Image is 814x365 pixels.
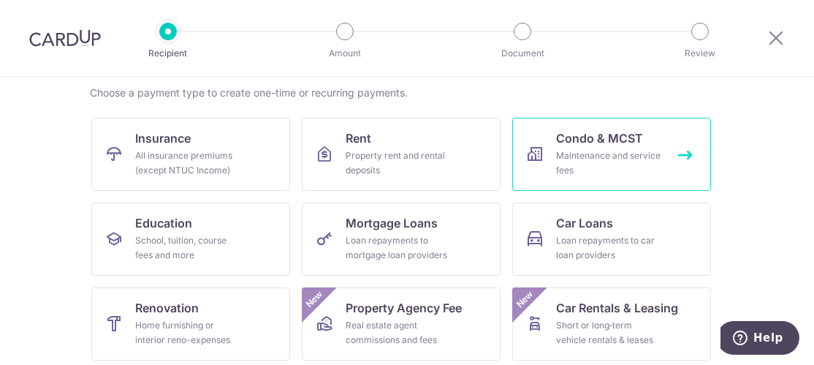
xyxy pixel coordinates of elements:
[346,318,451,347] div: Real estate agent commissions and fees
[29,29,101,47] img: CardUp
[512,287,711,361] a: Car Rentals & LeasingShort or long‑term vehicle rentals & leasesNew
[135,233,240,263] div: School, tuition, course fees and more
[556,318,661,347] div: Short or long‑term vehicle rentals & leases
[91,203,290,276] a: EducationSchool, tuition, course fees and more
[135,129,191,147] span: Insurance
[512,203,711,276] a: Car LoansLoan repayments to car loan providers
[302,203,501,276] a: Mortgage LoansLoan repayments to mortgage loan providers
[135,148,240,178] div: All insurance premiums (except NTUC Income)
[346,129,371,147] span: Rent
[346,148,451,178] div: Property rent and rental deposits
[346,299,462,317] span: Property Agency Fee
[720,321,799,358] iframe: Opens a widget where you can find more information
[135,299,199,317] span: Renovation
[114,46,222,61] p: Recipient
[303,287,327,312] span: New
[556,214,613,232] span: Car Loans
[346,214,438,232] span: Mortgage Loans
[135,214,192,232] span: Education
[291,46,399,61] p: Amount
[468,46,577,61] p: Document
[556,299,678,317] span: Car Rentals & Leasing
[556,233,661,263] div: Loan repayments to car loan providers
[91,118,290,191] a: InsuranceAll insurance premiums (except NTUC Income)
[90,86,724,100] div: Choose a payment type to create one-time or recurring payments.
[556,129,643,147] span: Condo & MCST
[556,148,661,178] div: Maintenance and service fees
[346,233,451,263] div: Loan repayments to mortgage loan providers
[135,318,240,347] div: Home furnishing or interior reno-expenses
[512,118,711,191] a: Condo & MCSTMaintenance and service fees
[513,287,537,312] span: New
[302,287,501,361] a: Property Agency FeeReal estate agent commissions and feesNew
[91,287,290,361] a: RenovationHome furnishing or interior reno-expenses
[646,46,754,61] p: Review
[302,118,501,191] a: RentProperty rent and rental deposits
